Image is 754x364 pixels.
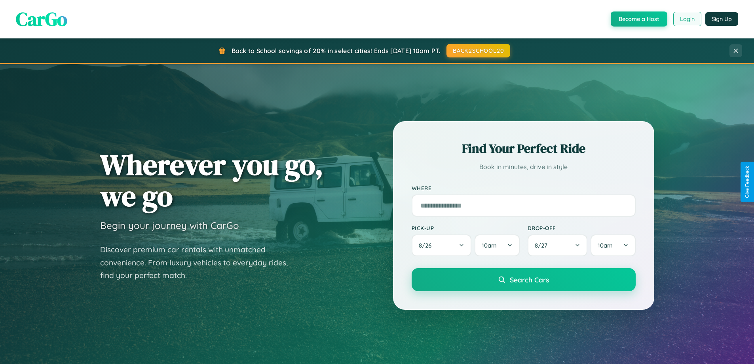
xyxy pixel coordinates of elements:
button: Sign Up [705,12,738,26]
button: Login [673,12,701,26]
button: Become a Host [611,11,667,27]
p: Discover premium car rentals with unmatched convenience. From luxury vehicles to everyday rides, ... [100,243,298,282]
h2: Find Your Perfect Ride [412,140,636,157]
span: 10am [482,242,497,249]
span: 8 / 27 [535,242,551,249]
button: Search Cars [412,268,636,291]
span: 10am [598,242,613,249]
button: 8/27 [528,234,588,256]
span: CarGo [16,6,67,32]
label: Drop-off [528,225,636,231]
p: Book in minutes, drive in style [412,161,636,173]
h1: Wherever you go, we go [100,149,323,212]
label: Where [412,185,636,191]
label: Pick-up [412,225,520,231]
button: 8/26 [412,234,472,256]
span: Back to School savings of 20% in select cities! Ends [DATE] 10am PT. [232,47,441,55]
span: Search Cars [510,275,549,284]
button: BACK2SCHOOL20 [446,44,510,57]
button: 10am [591,234,635,256]
button: 10am [475,234,519,256]
span: 8 / 26 [419,242,435,249]
div: Give Feedback [745,166,750,198]
h3: Begin your journey with CarGo [100,219,239,231]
